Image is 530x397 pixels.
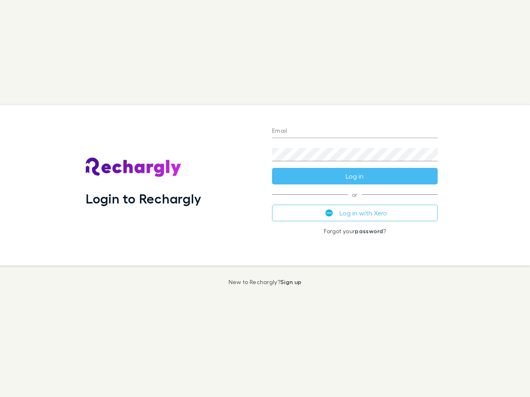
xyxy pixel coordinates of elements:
p: Forgot your ? [272,228,438,234]
p: New to Rechargly? [229,279,302,285]
img: Rechargly's Logo [86,158,182,177]
a: password [355,227,383,234]
button: Log in [272,168,438,184]
img: Xero's logo [325,209,333,217]
a: Sign up [280,278,301,285]
h1: Login to Rechargly [86,191,201,206]
button: Log in with Xero [272,205,438,221]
